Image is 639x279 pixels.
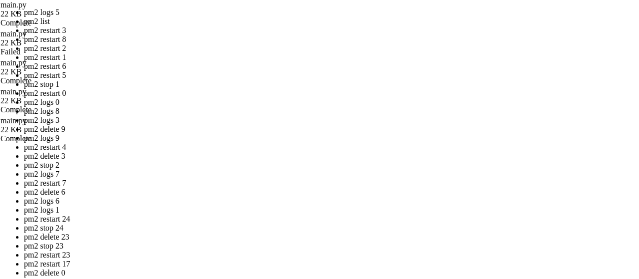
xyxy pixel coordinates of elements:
span: main.py [0,0,100,18]
span: /root/rbxscript/out.log last 15 lines: [4,112,156,120]
span: main.py [0,29,100,47]
span: main.py [0,87,26,96]
div: (32, 24) [139,204,143,213]
x-row: ^C [4,79,510,87]
div: Complete [0,76,100,85]
span: [TAILING] Tailing last 15 lines for [5] process (change the value with --lines option) [4,96,347,104]
div: Complete [0,18,100,27]
span: 🖼️ Начинаю миграцию изображений... [52,154,188,162]
x-row: ^C [4,196,510,205]
span: 🖼️ Начинаю миграцию изображений... [52,46,188,54]
span: 5|rbxscrip | [4,146,52,154]
span: Выполняю первоначальную миграцию и парсинг... [52,54,232,62]
span: 🖼️ Начинаю миграцию изображений... [52,171,188,179]
span: ⚠️ Таймаут при получении cf_clearance (попытка 2/3) [52,179,256,187]
div: 22 KB [0,9,100,18]
span: main.py [0,0,26,9]
span: Запускаю фоновый поток... [52,129,152,137]
span: 5|rbxscrip | [4,163,52,171]
span: main.py [0,87,100,105]
x-row: root@big-country:~/rbxscript# pm [4,204,510,213]
span: Background updater запущен [52,138,156,146]
span: 5|rbxscrip | [4,12,52,20]
span: Запускаю фоновый поток... [52,20,152,28]
span: 5|rbxscrip | [4,20,52,28]
span: 5|rbxscrip | [4,138,52,146]
span: main.py [0,29,26,38]
span: /root/rbxscript/err.log last 15 lines: [4,104,156,112]
div: Complete [0,105,100,114]
span: 5|rbxscrip | [4,54,52,62]
span: 5|rbxscrip | [4,121,52,129]
span: 5|rbxscrip | [4,179,52,187]
div: 22 KB [0,67,100,76]
span: /root/rbxscript/out.log last 15 lines: [4,4,156,12]
span: 5|rbxscrip | [4,154,52,162]
span: 5|rbxscrip | [4,37,52,45]
div: 22 KB [0,38,100,47]
span: main.py [0,116,26,125]
span: 5|rbxscrip | [4,46,52,54]
span: main.py [0,116,100,134]
span: 5|rbxscrip | [4,129,52,137]
div: Complete [0,134,100,143]
div: 22 KB [0,96,100,105]
span: 🖼️ Начинаю миграцию изображений... [52,62,188,70]
span: [[DATE] 16:10:18.258806] Начинаю обновление... [52,37,236,45]
span: Инициализация базы данных... [52,12,164,20]
x-row: root@big-country:~/rbxscript# pm2 logs 5 [4,87,510,96]
div: Failed [0,47,100,56]
span: 5|rbxscrip | [4,171,52,179]
span: main.py [0,58,26,67]
span: 5|rbxscrip | [4,29,52,37]
span: Инициализация базы данных... [52,121,164,129]
span: Выполняю первоначальную миграцию и парсинг... [52,163,232,171]
span: Background updater запущен [52,29,156,37]
span: 5|rbxscrip | [4,62,52,70]
span: main.py [0,58,100,76]
div: 22 KB [0,125,100,134]
span: [[DATE] 16:10:18.258806] Начинаю обновление... [52,146,236,154]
